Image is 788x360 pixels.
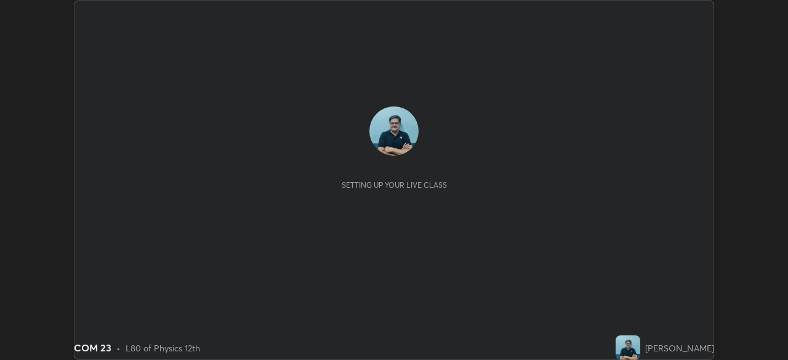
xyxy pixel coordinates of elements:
div: Setting up your live class [342,180,447,190]
div: [PERSON_NAME] [645,342,714,354]
img: 3cc9671c434e4cc7a3e98729d35f74b5.jpg [369,106,419,156]
img: 3cc9671c434e4cc7a3e98729d35f74b5.jpg [616,335,640,360]
div: L80 of Physics 12th [126,342,200,354]
div: COM 23 [74,340,111,355]
div: • [116,342,121,354]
